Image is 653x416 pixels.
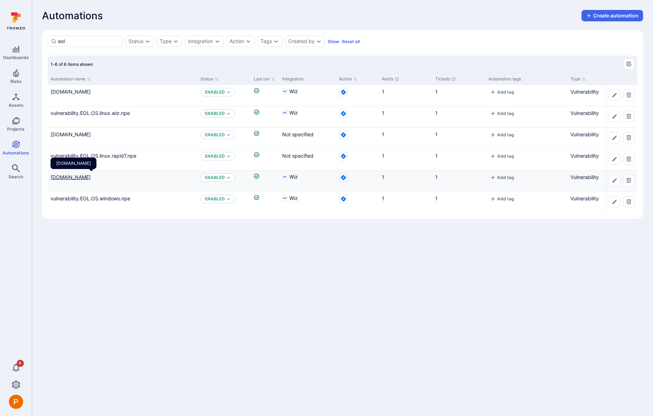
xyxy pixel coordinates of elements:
[486,106,568,127] div: Cell for Automation tags
[48,106,198,127] div: Cell for Automation name
[486,149,568,170] div: Cell for Automation tags
[339,152,348,160] svg: Jira
[279,192,336,213] div: Cell for Integration
[379,85,432,106] div: Cell for Alerts
[570,195,642,202] p: Vulnerability
[51,158,96,169] div: [DOMAIN_NAME]
[623,89,634,101] button: Delete automation
[489,153,516,159] button: add tag
[198,106,251,127] div: Cell for Status
[205,132,225,138] button: Enabled
[568,192,644,213] div: Cell for Type
[328,39,339,44] button: Show
[606,170,637,191] div: Cell for
[188,38,213,44] button: Integration
[489,195,565,204] div: tags-cell-
[570,109,642,117] p: Vulnerability
[51,174,91,180] a: vulnerability.EOL.OS.windows.prod
[379,149,432,170] div: Cell for Alerts
[226,154,231,158] button: Expand dropdown
[2,150,29,156] span: Automations
[432,149,486,170] div: Cell for Tickets
[382,195,384,201] a: 1
[260,38,272,44] button: Tags
[489,88,565,97] div: tags-cell-
[435,174,438,180] a: 1
[289,173,298,180] span: Wiz
[382,110,384,116] a: 1
[489,152,565,161] div: tags-cell-
[226,111,231,116] button: Expand dropdown
[382,76,430,82] div: Alerts
[339,109,348,118] svg: Jira
[226,175,231,180] button: Expand dropdown
[9,174,23,179] span: Search
[435,89,438,95] a: 1
[489,196,516,201] button: add tag
[486,170,568,191] div: Cell for Automation tags
[339,131,348,139] svg: Jira
[609,175,620,186] button: Edit automation
[489,173,565,182] div: tags-cell-
[568,170,644,191] div: Cell for Type
[198,149,251,170] div: Cell for Status
[226,133,231,137] button: Expand dropdown
[489,109,565,118] div: tags-cell-
[51,76,91,82] button: Sort by Automation name
[205,175,225,180] p: Enabled
[339,88,348,96] svg: Jira
[339,76,357,82] button: Sort by Action
[42,10,103,21] span: Automations
[9,395,23,409] img: ACg8ocICMCW9Gtmm-eRbQDunRucU07-w0qv-2qX63v-oG-s=s96-c
[160,38,172,44] div: Type
[205,111,225,116] p: Enabled
[336,85,379,106] div: Cell for Action
[382,153,384,159] a: 1
[316,38,322,44] button: Expand dropdown
[200,76,218,82] button: Sort by Status
[51,62,93,67] span: 1-6 of 6 items shown
[339,195,348,203] svg: Jira
[342,39,360,44] button: Reset all
[226,90,231,94] button: Expand dropdown
[568,85,644,106] div: Cell for Type
[336,128,379,149] div: Cell for Action
[623,58,634,70] button: Manage columns
[9,102,23,108] span: Assets
[568,106,644,127] div: Cell for Type
[205,196,225,202] p: Enabled
[606,106,637,127] div: Cell for
[251,106,279,127] div: Cell for Last run
[251,170,279,191] div: Cell for Last run
[339,173,348,182] svg: Jira
[246,38,251,44] button: Expand dropdown
[486,128,568,149] div: Cell for Automation tags
[289,195,298,202] span: Wiz
[382,174,384,180] a: 1
[3,55,29,60] span: Dashboards
[289,109,298,116] span: Wiz
[623,111,634,122] button: Delete automation
[251,85,279,106] div: Cell for Last run
[48,192,198,213] div: Cell for Automation name
[282,131,314,137] span: Not specified
[435,110,438,116] a: 1
[489,131,565,139] div: tags-cell-
[51,153,136,159] a: vulnerability.EOL.OS.linux.rapid7.npe
[51,195,130,201] a: vulnerability.EOL.OS.windows.npe
[623,196,634,207] button: Delete automation
[606,85,637,106] div: Cell for
[489,76,565,82] div: Automation tags
[288,38,315,44] button: Created by
[435,131,438,137] a: 1
[205,89,225,95] p: Enabled
[623,132,634,143] button: Delete automation
[198,128,251,149] div: Cell for Status
[581,10,643,21] button: create-automation-button
[48,149,198,170] div: Cell for Automation name
[205,153,225,159] p: Enabled
[452,77,456,81] div: Unresolved tickets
